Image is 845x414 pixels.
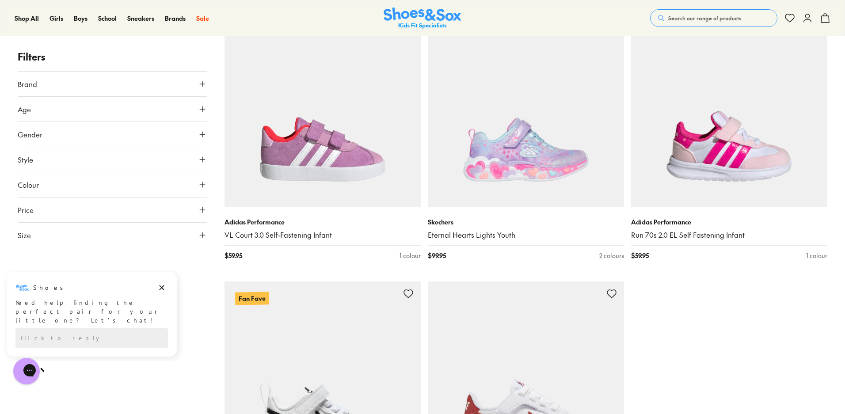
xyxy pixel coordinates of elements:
span: Search our range of products [668,14,741,22]
a: Eternal Hearts Lights Youth [428,230,624,240]
button: Colour [18,172,207,197]
a: Boys [74,14,88,23]
a: Brands [165,14,186,23]
span: Colour [18,179,39,190]
a: Shop All [15,14,39,23]
span: $ 99.95 [428,251,446,260]
img: Shoes logo [15,10,30,24]
p: Skechers [428,217,624,227]
iframe: Gorgias live chat messenger [9,355,44,387]
p: Filters [18,49,207,64]
a: Sneakers [127,14,154,23]
a: School [98,14,117,23]
a: VL Court 3.0 Self-Fastening Infant [225,230,421,240]
button: Price [18,198,207,222]
div: Message from Shoes. Need help finding the perfect pair for your little one? Let’s chat! [7,10,177,54]
span: $ 59.95 [225,251,242,260]
span: Price [18,205,34,215]
div: Reply to the campaigns [15,58,168,77]
div: 1 colour [400,251,421,260]
div: Campaign message [7,1,177,86]
span: Size [18,230,31,240]
a: Girls [49,14,63,23]
p: Adidas Performance [631,217,827,227]
div: Need help finding the perfect pair for your little one? Let’s chat! [15,28,168,54]
a: Sale [196,14,209,23]
span: Age [18,104,31,114]
a: Light Up [428,11,624,207]
button: Age [18,97,207,122]
h3: Shoes [33,13,68,22]
button: Style [18,147,207,172]
span: Gender [18,129,42,140]
div: 1 colour [806,251,827,260]
button: Size [18,223,207,247]
button: Search our range of products [650,9,777,27]
span: Style [18,154,33,165]
a: Run 70s 2.0 EL Self Fastening Infant [631,230,827,240]
span: $ 59.95 [631,251,649,260]
div: 2 colours [599,251,624,260]
button: Gender [18,122,207,147]
img: SNS_Logo_Responsive.svg [384,8,461,29]
button: Dismiss campaign [156,11,168,23]
p: Fan Fave [235,292,269,305]
span: Brand [18,79,37,89]
a: Shoes & Sox [384,8,461,29]
button: Brand [18,72,207,96]
p: Adidas Performance [225,217,421,227]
